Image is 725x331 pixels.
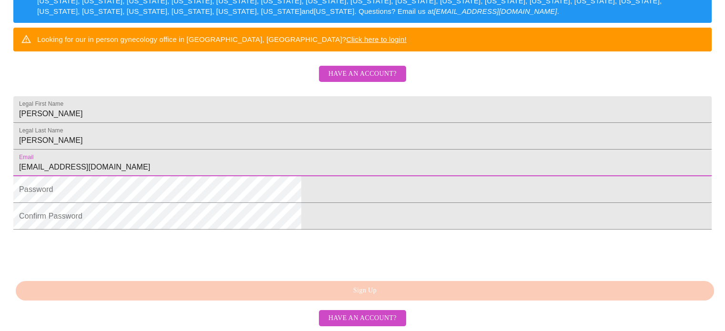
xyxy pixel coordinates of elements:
[319,310,406,327] button: Have an account?
[319,66,406,82] button: Have an account?
[13,234,158,271] iframe: reCAPTCHA
[328,68,397,80] span: Have an account?
[317,313,408,321] a: Have an account?
[317,76,408,84] a: Have an account?
[37,30,407,48] div: Looking for our in person gynecology office in [GEOGRAPHIC_DATA], [GEOGRAPHIC_DATA]?
[346,35,407,43] a: Click here to login!
[328,312,397,324] span: Have an account?
[434,7,557,15] em: [EMAIL_ADDRESS][DOMAIN_NAME]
